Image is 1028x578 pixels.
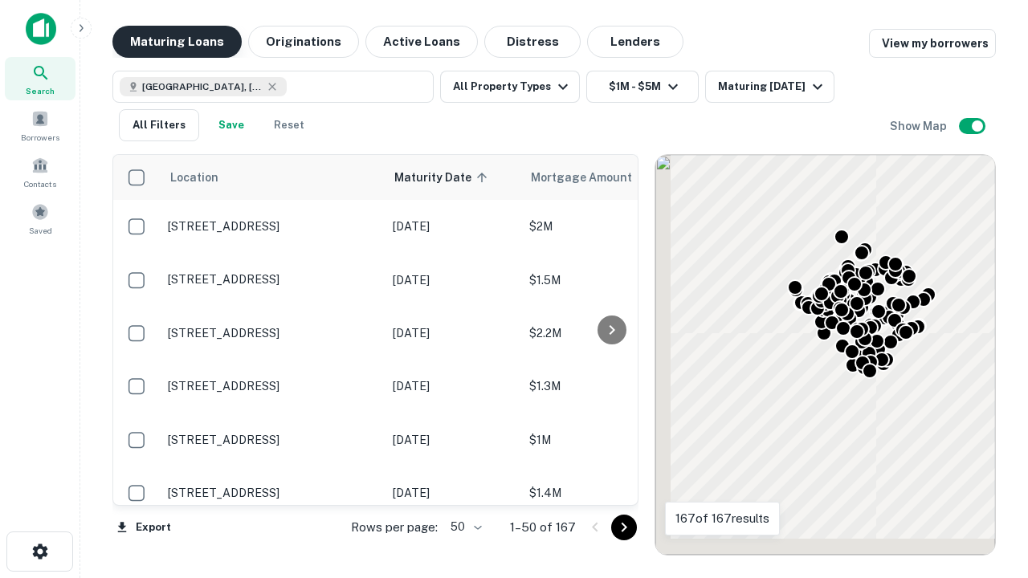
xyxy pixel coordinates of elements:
a: Borrowers [5,104,75,147]
p: $2.2M [529,324,690,342]
p: [DATE] [393,218,513,235]
a: View my borrowers [869,29,996,58]
img: capitalize-icon.png [26,13,56,45]
p: [STREET_ADDRESS] [168,272,377,287]
button: All Filters [119,109,199,141]
button: Originations [248,26,359,58]
p: $1.4M [529,484,690,502]
button: Export [112,515,175,539]
p: $1.5M [529,271,690,289]
span: Location [169,168,218,187]
button: [GEOGRAPHIC_DATA], [GEOGRAPHIC_DATA], [GEOGRAPHIC_DATA] [112,71,434,103]
p: [STREET_ADDRESS] [168,326,377,340]
div: Maturing [DATE] [718,77,827,96]
span: Search [26,84,55,97]
th: Mortgage Amount [521,155,698,200]
span: Maturity Date [394,168,492,187]
button: Maturing Loans [112,26,242,58]
p: [STREET_ADDRESS] [168,219,377,234]
p: $1.3M [529,377,690,395]
th: Maturity Date [385,155,521,200]
button: All Property Types [440,71,580,103]
button: Reset [263,109,315,141]
button: Active Loans [365,26,478,58]
p: 1–50 of 167 [510,518,576,537]
a: Contacts [5,150,75,193]
span: Borrowers [21,131,59,144]
button: Distress [484,26,581,58]
button: $1M - $5M [586,71,699,103]
p: 167 of 167 results [675,509,769,528]
button: Maturing [DATE] [705,71,834,103]
p: [DATE] [393,377,513,395]
span: Contacts [24,177,56,190]
p: [DATE] [393,324,513,342]
p: $2M [529,218,690,235]
a: Search [5,57,75,100]
p: [STREET_ADDRESS] [168,486,377,500]
p: Rows per page: [351,518,438,537]
p: [STREET_ADDRESS] [168,433,377,447]
button: Save your search to get updates of matches that match your search criteria. [206,109,257,141]
span: Mortgage Amount [531,168,653,187]
iframe: Chat Widget [948,450,1028,527]
p: [DATE] [393,431,513,449]
button: Lenders [587,26,683,58]
div: 50 [444,515,484,539]
h6: Show Map [890,117,949,135]
p: [DATE] [393,271,513,289]
span: [GEOGRAPHIC_DATA], [GEOGRAPHIC_DATA], [GEOGRAPHIC_DATA] [142,79,263,94]
th: Location [160,155,385,200]
a: Saved [5,197,75,240]
p: [DATE] [393,484,513,502]
div: 0 0 [655,155,995,555]
span: Saved [29,224,52,237]
button: Go to next page [611,515,637,540]
p: [STREET_ADDRESS] [168,379,377,393]
p: $1M [529,431,690,449]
